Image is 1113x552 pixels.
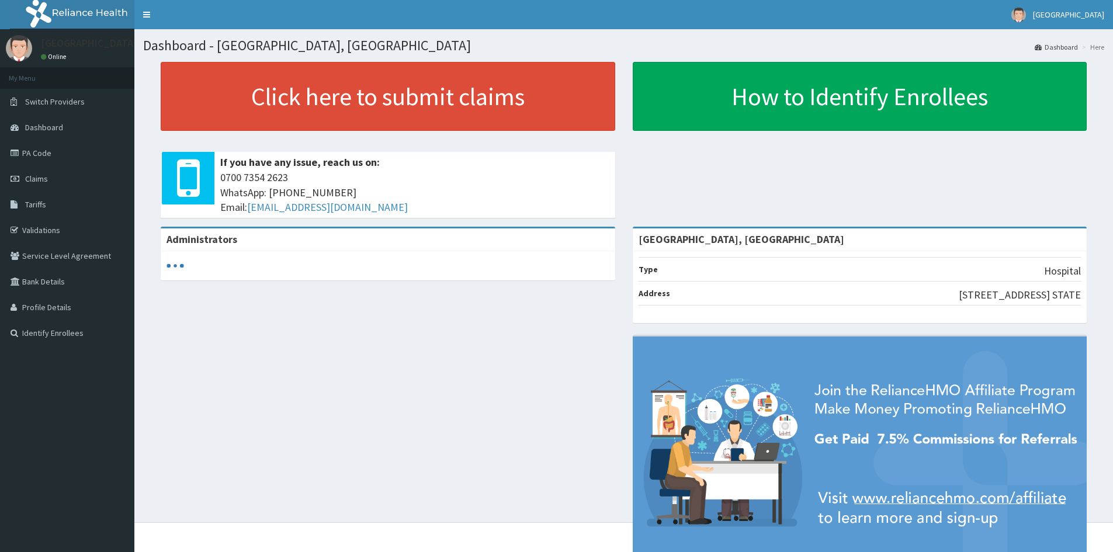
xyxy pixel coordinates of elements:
[41,38,137,48] p: [GEOGRAPHIC_DATA]
[167,257,184,275] svg: audio-loading
[220,170,609,215] span: 0700 7354 2623 WhatsApp: [PHONE_NUMBER] Email:
[167,232,237,246] b: Administrators
[1033,9,1104,20] span: [GEOGRAPHIC_DATA]
[25,96,85,107] span: Switch Providers
[1035,42,1078,52] a: Dashboard
[633,62,1087,131] a: How to Identify Enrollees
[41,53,69,61] a: Online
[639,288,670,298] b: Address
[1044,263,1081,279] p: Hospital
[161,62,615,131] a: Click here to submit claims
[639,232,844,246] strong: [GEOGRAPHIC_DATA], [GEOGRAPHIC_DATA]
[6,35,32,61] img: User Image
[639,264,658,275] b: Type
[220,155,380,169] b: If you have any issue, reach us on:
[25,199,46,210] span: Tariffs
[25,173,48,184] span: Claims
[25,122,63,133] span: Dashboard
[959,287,1081,303] p: [STREET_ADDRESS] STATE
[247,200,408,214] a: [EMAIL_ADDRESS][DOMAIN_NAME]
[1079,42,1104,52] li: Here
[143,38,1104,53] h1: Dashboard - [GEOGRAPHIC_DATA], [GEOGRAPHIC_DATA]
[1011,8,1026,22] img: User Image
